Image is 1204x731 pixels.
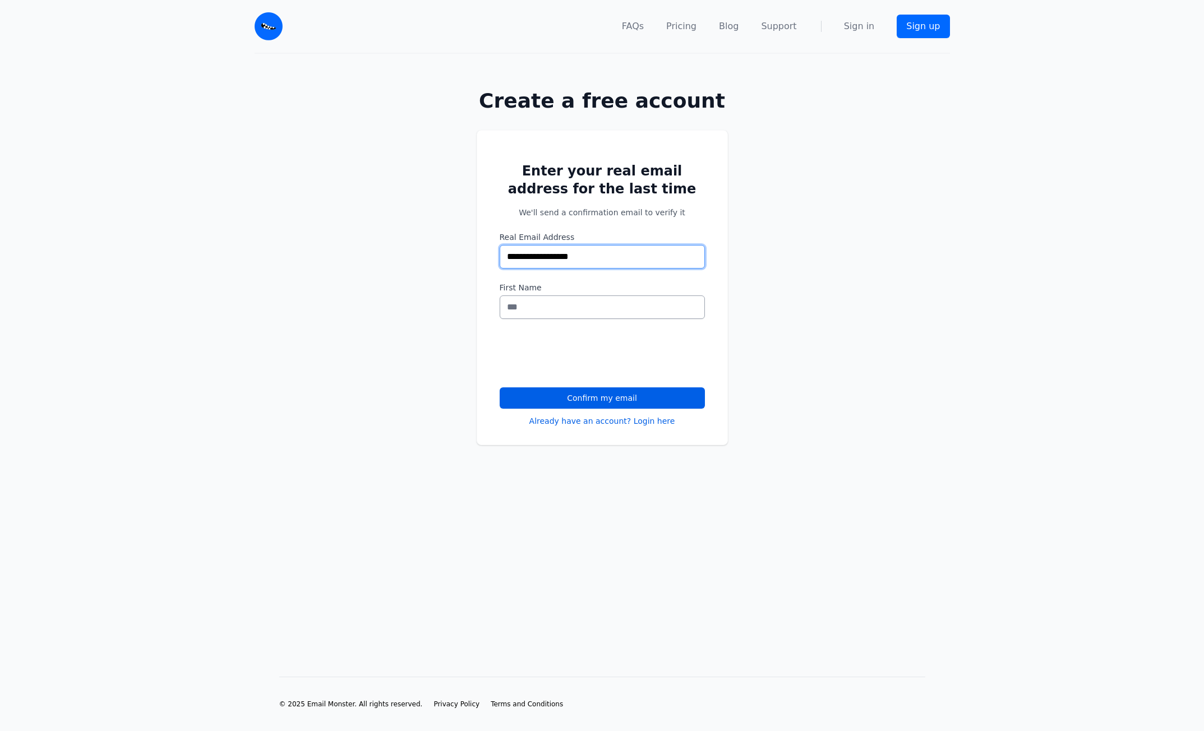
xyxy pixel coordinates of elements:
label: Real Email Address [500,232,705,243]
li: © 2025 Email Monster. All rights reserved. [279,700,423,709]
span: Privacy Policy [433,700,479,708]
a: Privacy Policy [433,700,479,709]
img: Email Monster [255,12,283,40]
p: We'll send a confirmation email to verify it [500,207,705,218]
a: Support [761,20,796,33]
a: Already have an account? Login here [529,415,675,427]
a: Terms and Conditions [491,700,563,709]
label: First Name [500,282,705,293]
a: FAQs [622,20,644,33]
a: Pricing [666,20,696,33]
a: Sign up [897,15,949,38]
button: Confirm my email [500,387,705,409]
a: Sign in [844,20,875,33]
h1: Create a free account [441,90,764,112]
a: Blog [719,20,739,33]
span: Terms and Conditions [491,700,563,708]
h2: Enter your real email address for the last time [500,162,705,198]
iframe: reCAPTCHA [500,332,670,376]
